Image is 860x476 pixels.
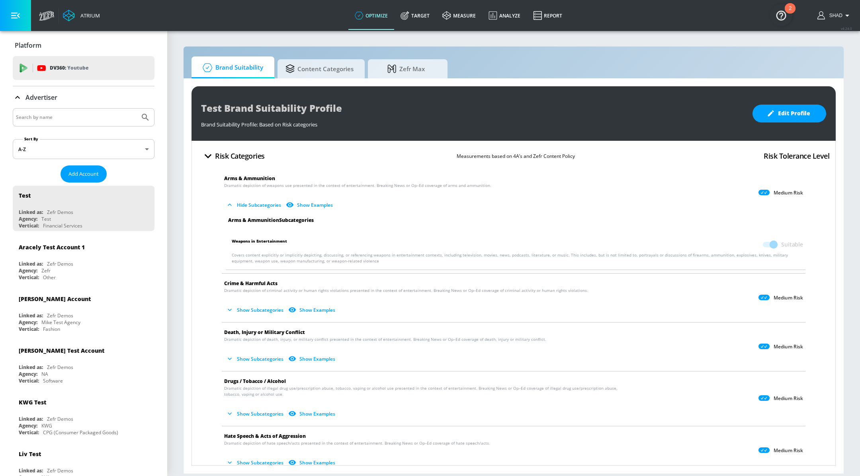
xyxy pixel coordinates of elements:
[224,198,284,212] button: Hide Subcategories
[752,105,826,122] button: Edit Profile
[77,12,100,19] div: Atrium
[41,319,80,326] div: Mike Test Agency
[43,274,56,281] div: Other
[13,237,154,283] div: Aracely Test Account 1Linked as:Zefr DemosAgency:ZefrVertical:Other
[774,295,803,301] p: Medium Risk
[13,86,154,109] div: Advertiser
[224,183,491,188] span: Dramatic depiction of weapons use presented in the context of entertainment. Breaking News or Op–...
[19,295,91,303] div: [PERSON_NAME] Account
[47,467,73,474] div: Zefr Demos
[47,416,73,422] div: Zefr Demos
[826,13,842,18] span: login as: shad.aziz@zefr.com
[43,222,82,229] div: Financial Services
[224,329,305,336] span: Death, Injury or Military Conflict
[16,112,137,122] input: Search by name
[774,395,803,402] p: Medium Risk
[19,398,46,406] div: KWG Test
[224,352,287,365] button: Show Subcategories
[224,456,287,469] button: Show Subcategories
[224,433,306,439] span: Hate Speech & Acts of Aggression
[67,64,88,72] p: Youtube
[224,175,275,182] span: Arms & Ammunition
[43,377,63,384] div: Software
[287,303,338,317] button: Show Examples
[25,93,57,102] p: Advertiser
[527,1,569,30] a: Report
[764,150,829,161] h4: Risk Tolerance Level
[394,1,436,30] a: Target
[287,352,338,365] button: Show Examples
[774,190,803,196] p: Medium Risk
[19,450,41,458] div: Liv Test
[774,344,803,350] p: Medium Risk
[19,209,43,216] div: Linked as:
[41,216,51,222] div: Test
[15,41,41,50] p: Platform
[817,11,852,20] button: Shad
[224,280,278,287] span: Crime & Harmful Acts
[285,59,354,78] span: Content Categories
[13,186,154,231] div: TestLinked as:Zefr DemosAgency:TestVertical:Financial Services
[13,139,154,159] div: A-Z
[47,260,73,267] div: Zefr Demos
[19,216,37,222] div: Agency:
[19,416,43,422] div: Linked as:
[41,422,52,429] div: KWG
[224,288,588,293] span: Dramatic depiction of criminal activity or human rights violations presented in the context of en...
[19,312,43,319] div: Linked as:
[232,237,287,252] span: Weapons in Entertainment
[201,117,745,128] div: Brand Suitability Profile: Based on Risk categories
[19,347,104,354] div: [PERSON_NAME] Test Account
[19,326,39,332] div: Vertical:
[13,56,154,80] div: DV360: Youtube
[19,371,37,377] div: Agency:
[841,26,852,31] span: v 4.24.0
[19,274,39,281] div: Vertical:
[436,1,482,30] a: measure
[43,326,60,332] div: Fashion
[13,34,154,56] div: Platform
[222,217,809,223] div: Arms & Ammunition Subcategories
[199,58,263,77] span: Brand Suitability
[19,260,43,267] div: Linked as:
[41,267,51,274] div: Zefr
[768,109,810,119] span: Edit Profile
[47,364,73,371] div: Zefr Demos
[43,429,118,436] div: CPG (Consumer Packaged Goods)
[19,377,39,384] div: Vertical:
[23,136,40,142] label: Sort By
[215,150,265,161] h4: Risk Categories
[198,147,268,165] button: Risk Categories
[19,267,37,274] div: Agency:
[774,447,803,454] p: Medium Risk
[63,10,100,21] a: Atrium
[19,319,37,326] div: Agency:
[457,152,575,160] p: Measurements based on 4A’s and Zefr Content Policy
[224,440,490,446] span: Dramatic depiction of hate speech/acts presented in the context of entertainment. Breaking News o...
[19,429,39,436] div: Vertical:
[781,241,803,249] span: Suitable
[482,1,527,30] a: Analyze
[19,467,43,474] div: Linked as:
[13,289,154,334] div: [PERSON_NAME] AccountLinked as:Zefr DemosAgency:Mike Test AgencyVertical:Fashion
[13,392,154,438] div: KWG TestLinked as:Zefr DemosAgency:KWGVertical:CPG (Consumer Packaged Goods)
[348,1,394,30] a: optimize
[224,407,287,420] button: Show Subcategories
[19,222,39,229] div: Vertical:
[287,456,338,469] button: Show Examples
[19,243,85,251] div: Aracely Test Account 1
[19,364,43,371] div: Linked as:
[50,64,88,72] p: DV360:
[789,8,792,19] div: 2
[770,4,792,26] button: Open Resource Center, 2 new notifications
[287,407,338,420] button: Show Examples
[68,169,99,179] span: Add Account
[376,59,436,78] span: Zefr Max
[61,165,107,183] button: Add Account
[224,378,286,385] span: Drugs / Tobacco / Alcohol
[19,192,31,199] div: Test
[13,341,154,386] div: [PERSON_NAME] Test AccountLinked as:Zefr DemosAgency:NAVertical:Software
[224,336,546,342] span: Dramatic depiction of death, injury, or military conflict presented in the context of entertainme...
